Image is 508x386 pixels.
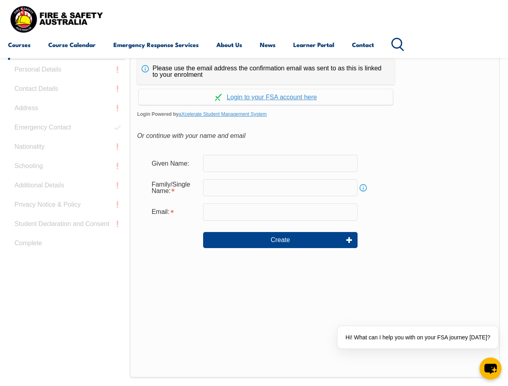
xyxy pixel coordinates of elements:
[145,204,203,220] div: Email is required.
[352,35,374,54] a: Contact
[179,111,267,117] a: aXcelerate Student Management System
[145,156,203,171] div: Given Name:
[137,59,395,84] div: Please use the email address the confirmation email was sent to as this is linked to your enrolment
[358,182,369,193] a: Info
[113,35,199,54] a: Emergency Response Services
[145,177,203,199] div: Family/Single Name is required.
[48,35,96,54] a: Course Calendar
[260,35,276,54] a: News
[337,326,498,349] div: Hi! What can I help you with on your FSA journey [DATE]?
[215,94,222,101] img: Log in withaxcelerate
[203,232,358,248] button: Create
[216,35,242,54] a: About Us
[479,357,502,380] button: chat-button
[137,130,493,142] div: Or continue with your name and email
[8,35,31,54] a: Courses
[293,35,334,54] a: Learner Portal
[137,108,493,120] span: Login Powered by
